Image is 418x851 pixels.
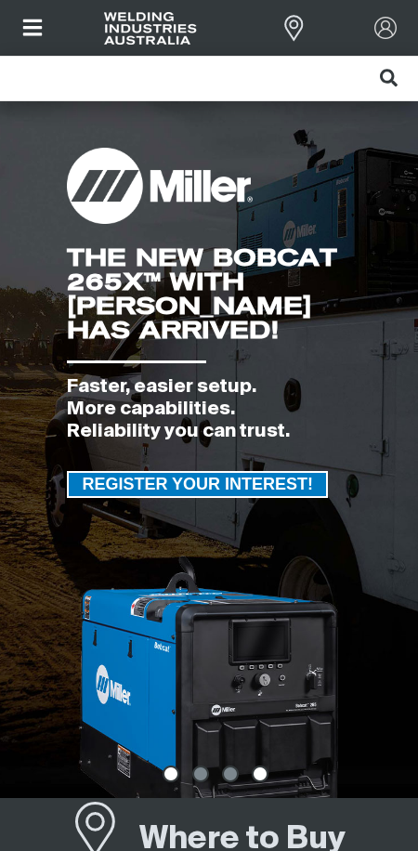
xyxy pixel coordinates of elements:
div: Faster, easier setup. More capabilities. Reliability you can trust. [67,376,351,443]
div: THE NEW BOBCAT 265X™ WITH [PERSON_NAME] HAS ARRIVED! [67,245,351,342]
input: Product name or item number... [332,57,418,100]
img: 4 [252,766,268,782]
span: REGISTER YOUR INTEREST! [69,471,326,498]
img: 1 [163,766,179,782]
button: Search products [359,57,418,100]
img: Logo image [104,12,197,45]
a: REGISTER YOUR INTEREST! [67,471,328,498]
img: 3 [222,766,239,782]
img: 2 [192,766,209,782]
